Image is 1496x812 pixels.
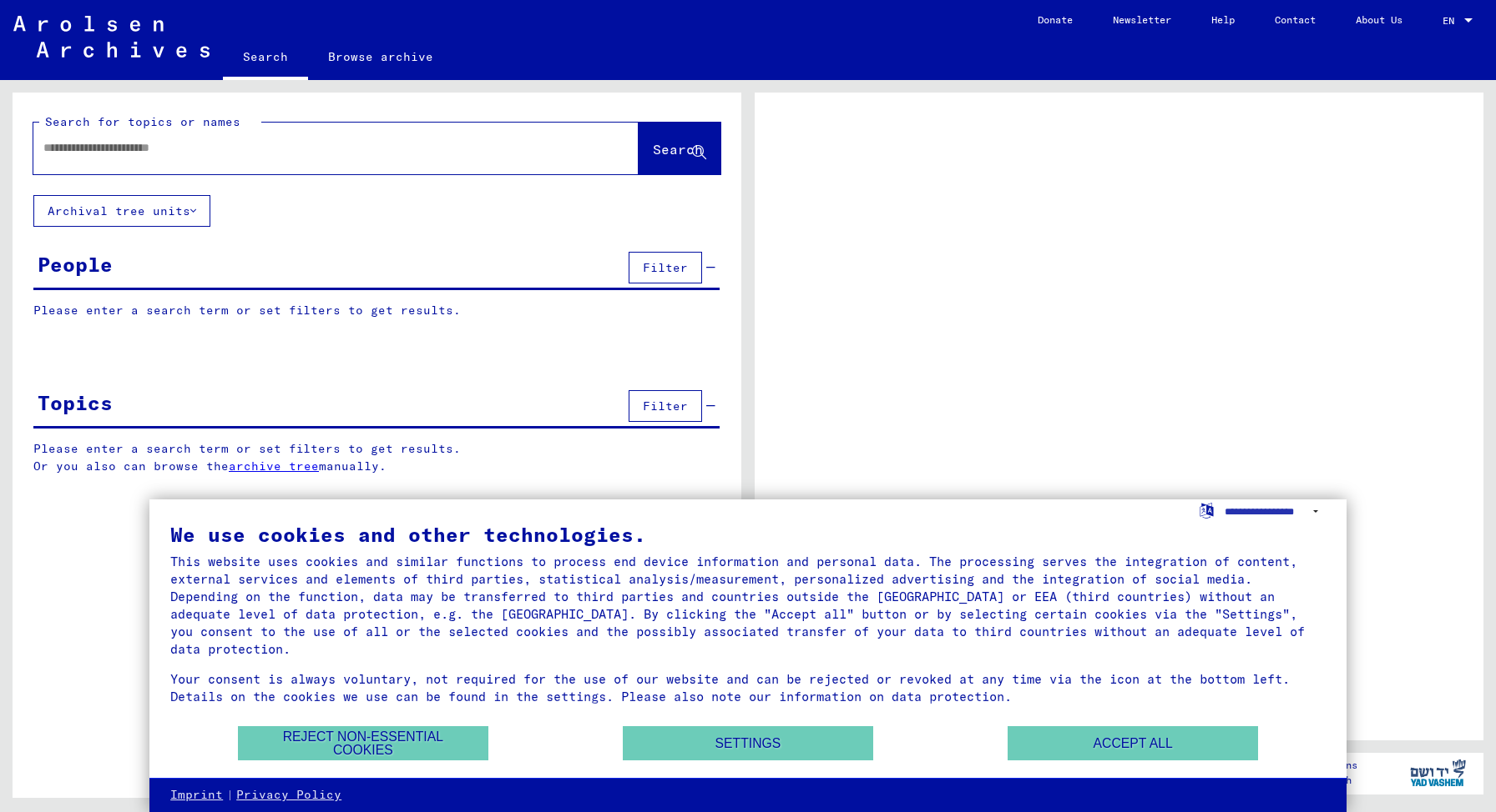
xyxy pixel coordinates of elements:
[653,141,703,158] span: Search
[38,388,113,418] div: Topics
[170,524,1326,544] div: We use cookies and other technologies.
[45,114,240,129] mat-label: Search for topics or names
[629,390,702,422] button: Filter
[33,440,720,475] p: Please enter a search term or set filters to get results. Or you also can browse the manually.
[1407,752,1469,794] img: yv_logo.png
[238,726,488,760] button: Reject non-essential cookies
[1008,726,1258,760] button: Accept all
[223,37,308,80] a: Search
[1443,15,1461,27] span: EN
[170,787,223,804] a: Imprint
[38,249,113,279] div: People
[170,553,1326,658] div: This website uses cookies and similar functions to process end device information and personal da...
[33,195,210,227] button: Archival tree units
[236,787,341,804] a: Privacy Policy
[13,16,210,58] img: Arolsen_neg.svg
[623,726,873,760] button: Settings
[629,252,702,283] button: Filter
[643,398,688,414] span: Filter
[639,123,720,174] button: Search
[643,260,688,275] span: Filter
[170,670,1326,705] div: Your consent is always voluntary, not required for the use of our website and can be rejected or ...
[308,37,453,77] a: Browse archive
[33,302,720,319] p: Please enter a search term or set filters to get results.
[229,459,319,474] a: archive tree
